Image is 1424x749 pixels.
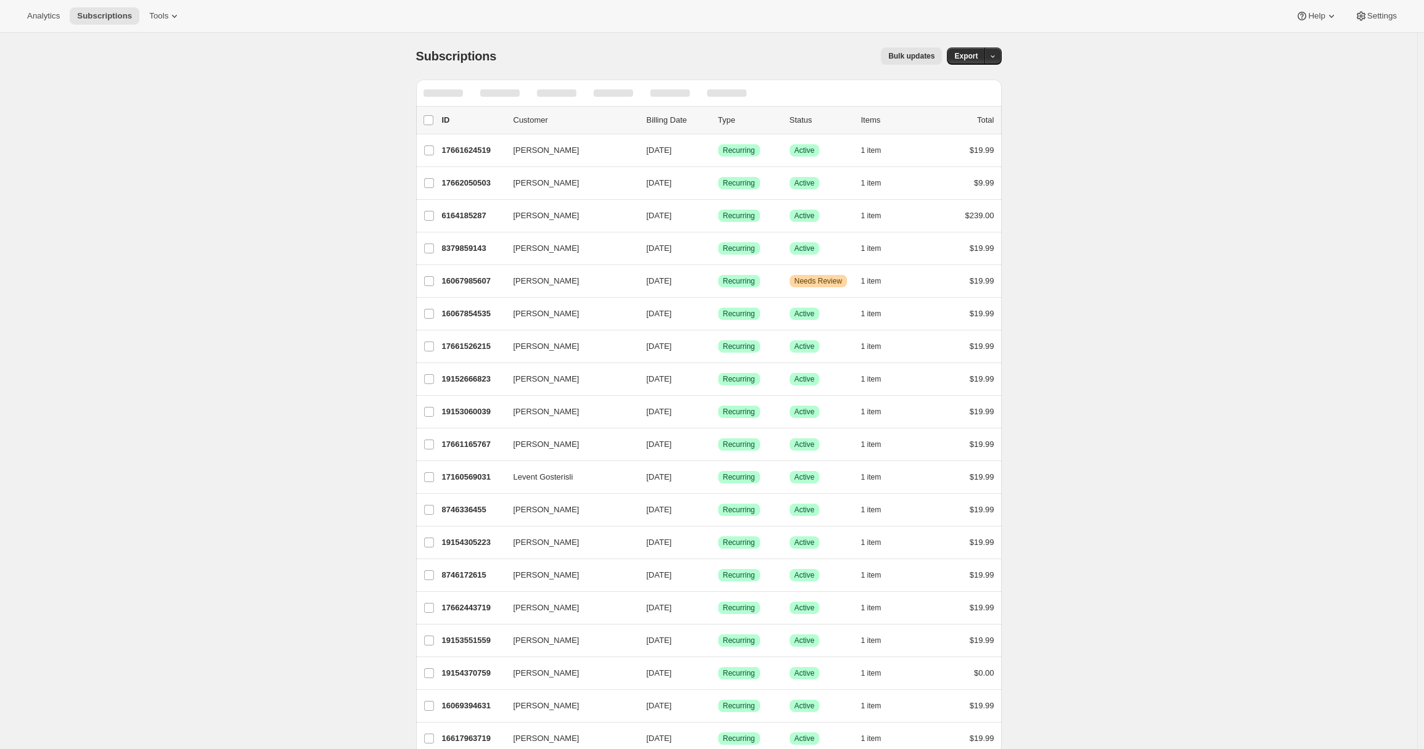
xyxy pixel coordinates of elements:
[647,636,672,645] span: [DATE]
[506,565,629,585] button: [PERSON_NAME]
[506,304,629,324] button: [PERSON_NAME]
[888,51,935,61] span: Bulk updates
[442,471,504,483] p: 17160569031
[514,504,579,516] span: [PERSON_NAME]
[514,667,579,679] span: [PERSON_NAME]
[442,730,994,747] div: 16617963719[PERSON_NAME][DATE]SuccessRecurringSuccessActive1 item$19.99
[442,275,504,287] p: 16067985607
[647,276,672,285] span: [DATE]
[861,636,882,645] span: 1 item
[795,374,815,384] span: Active
[514,732,579,745] span: [PERSON_NAME]
[970,570,994,579] span: $19.99
[795,668,815,678] span: Active
[506,663,629,683] button: [PERSON_NAME]
[861,501,895,518] button: 1 item
[947,47,985,65] button: Export
[514,114,637,126] p: Customer
[861,668,882,678] span: 1 item
[514,373,579,385] span: [PERSON_NAME]
[442,632,994,649] div: 19153551559[PERSON_NAME][DATE]SuccessRecurringSuccessActive1 item$19.99
[723,374,755,384] span: Recurring
[506,500,629,520] button: [PERSON_NAME]
[506,533,629,552] button: [PERSON_NAME]
[442,438,504,451] p: 17661165767
[861,407,882,417] span: 1 item
[970,244,994,253] span: $19.99
[442,567,994,584] div: 8746172615[PERSON_NAME][DATE]SuccessRecurringSuccessActive1 item$19.99
[647,407,672,416] span: [DATE]
[442,242,504,255] p: 8379859143
[861,734,882,743] span: 1 item
[442,144,504,157] p: 17661624519
[723,538,755,547] span: Recurring
[861,570,882,580] span: 1 item
[861,178,882,188] span: 1 item
[647,668,672,677] span: [DATE]
[970,342,994,351] span: $19.99
[861,436,895,453] button: 1 item
[970,538,994,547] span: $19.99
[954,51,978,61] span: Export
[442,406,504,418] p: 19153060039
[970,603,994,612] span: $19.99
[442,667,504,679] p: 19154370759
[647,211,672,220] span: [DATE]
[977,114,994,126] p: Total
[723,342,755,351] span: Recurring
[442,697,994,714] div: 16069394631[PERSON_NAME][DATE]SuccessRecurringSuccessActive1 item$19.99
[442,436,994,453] div: 17661165767[PERSON_NAME][DATE]SuccessRecurringSuccessActive1 item$19.99
[795,407,815,417] span: Active
[965,211,994,220] span: $239.00
[723,472,755,482] span: Recurring
[442,210,504,222] p: 6164185287
[970,636,994,645] span: $19.99
[723,505,755,515] span: Recurring
[795,636,815,645] span: Active
[647,309,672,318] span: [DATE]
[861,701,882,711] span: 1 item
[795,505,815,515] span: Active
[861,440,882,449] span: 1 item
[795,538,815,547] span: Active
[506,402,629,422] button: [PERSON_NAME]
[861,603,882,613] span: 1 item
[795,342,815,351] span: Active
[861,142,895,159] button: 1 item
[795,570,815,580] span: Active
[861,505,882,515] span: 1 item
[77,11,132,21] span: Subscriptions
[442,174,994,192] div: 17662050503[PERSON_NAME][DATE]SuccessRecurringSuccessActive1 item$9.99
[442,207,994,224] div: 6164185287[PERSON_NAME][DATE]SuccessRecurringSuccessActive1 item$239.00
[790,114,851,126] p: Status
[970,374,994,383] span: $19.99
[514,536,579,549] span: [PERSON_NAME]
[861,114,923,126] div: Items
[506,435,629,454] button: [PERSON_NAME]
[861,276,882,286] span: 1 item
[861,632,895,649] button: 1 item
[442,504,504,516] p: 8746336455
[142,7,188,25] button: Tools
[442,700,504,712] p: 16069394631
[506,206,629,226] button: [PERSON_NAME]
[514,275,579,287] span: [PERSON_NAME]
[647,374,672,383] span: [DATE]
[974,178,994,187] span: $9.99
[506,631,629,650] button: [PERSON_NAME]
[506,141,629,160] button: [PERSON_NAME]
[795,244,815,253] span: Active
[861,272,895,290] button: 1 item
[861,697,895,714] button: 1 item
[861,599,895,616] button: 1 item
[970,472,994,481] span: $19.99
[861,374,882,384] span: 1 item
[795,701,815,711] span: Active
[861,370,895,388] button: 1 item
[647,472,672,481] span: [DATE]
[795,145,815,155] span: Active
[861,145,882,155] span: 1 item
[861,244,882,253] span: 1 item
[861,174,895,192] button: 1 item
[861,534,895,551] button: 1 item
